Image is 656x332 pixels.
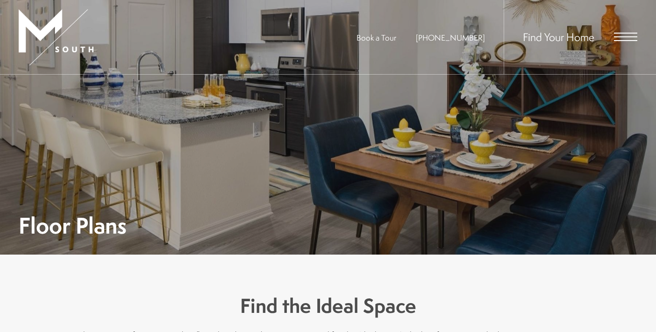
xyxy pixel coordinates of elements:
h1: Floor Plans [19,215,127,236]
h3: Find the Ideal Space [71,292,585,320]
a: Book a Tour [357,32,396,43]
a: Call Us at 813-570-8014 [416,32,485,43]
a: Find Your Home [523,29,594,44]
img: MSouth [19,9,93,65]
button: Open Menu [614,33,637,41]
span: [PHONE_NUMBER] [416,32,485,43]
